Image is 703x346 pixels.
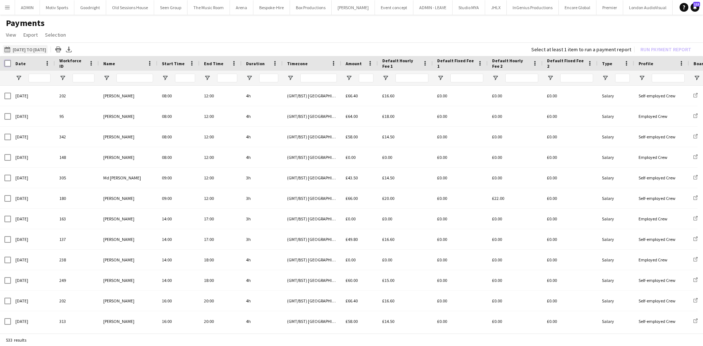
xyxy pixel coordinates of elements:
div: [DATE] [11,250,55,270]
div: Salary [598,209,634,229]
button: Old Sessions House [106,0,154,15]
div: £20.00 [378,188,433,208]
button: [DATE] to [DATE] [3,45,48,54]
button: Open Filter Menu [15,75,22,81]
span: £60.00 [346,278,358,283]
button: Open Filter Menu [103,75,110,81]
button: Goodnight [74,0,106,15]
div: 08:00 [157,86,200,106]
div: £16.60 [378,291,433,311]
div: Self-employed Crew [634,270,689,290]
div: £0.00 [378,147,433,167]
div: 4h [242,250,283,270]
div: Employed Crew [634,106,689,126]
input: Start Time Filter Input [175,74,195,82]
div: Self-employed Crew [634,127,689,147]
span: [PERSON_NAME] [103,237,134,242]
div: £0.00 [543,311,598,331]
div: [DATE] [11,127,55,147]
span: £49.80 [346,237,358,242]
div: Salary [598,291,634,311]
div: £0.00 [488,86,543,106]
span: £66.40 [346,298,358,304]
div: Salary [598,168,634,188]
button: Open Filter Menu [547,75,554,81]
div: 14:00 [157,250,200,270]
div: Employed Crew [634,147,689,167]
span: £66.40 [346,93,358,98]
div: Employed Crew [634,250,689,270]
div: [DATE] [11,147,55,167]
div: £14.50 [378,168,433,188]
app-action-btn: Export XLSX [64,45,73,54]
div: £0.00 [433,311,488,331]
div: 163 [55,209,99,229]
span: £58.00 [346,319,358,324]
span: £66.00 [346,196,358,201]
div: £0.00 [488,270,543,290]
div: [DATE] [11,291,55,311]
div: Salary [598,311,634,331]
div: £0.00 [488,209,543,229]
span: Default Fixed Fee 2 [547,58,584,69]
button: Open Filter Menu [693,75,700,81]
div: (GMT/BST) [GEOGRAPHIC_DATA] [283,229,341,249]
span: View [6,31,16,38]
button: Bespoke-Hire [253,0,290,15]
a: Export [21,30,41,40]
div: £0.00 [488,147,543,167]
button: Open Filter Menu [287,75,294,81]
div: [DATE] [11,229,55,249]
div: 12:00 [200,188,242,208]
button: InGenius Productions [507,0,559,15]
span: Default Hourly Fee 1 [382,58,420,69]
div: 17:00 [200,209,242,229]
button: Premier [596,0,623,15]
span: End Time [204,61,223,66]
div: 313 [55,311,99,331]
div: £0.00 [488,229,543,249]
input: Default Fixed Fee 1 Filter Input [450,74,483,82]
button: ADMIN - LEAVE [413,0,453,15]
span: 113 [693,2,700,7]
div: £0.00 [543,86,598,106]
div: £0.00 [543,106,598,126]
div: (GMT/BST) [GEOGRAPHIC_DATA] [283,106,341,126]
div: [DATE] [11,188,55,208]
div: £0.00 [488,250,543,270]
div: £0.00 [433,147,488,167]
input: Name Filter Input [116,74,153,82]
span: Export [23,31,38,38]
div: 249 [55,270,99,290]
span: Duration [246,61,265,66]
div: Salary [598,86,634,106]
button: Open Filter Menu [437,75,444,81]
div: Self-employed Crew [634,229,689,249]
span: Name [103,61,115,66]
div: 09:00 [157,168,200,188]
div: Self-employed Crew [634,86,689,106]
div: 20:00 [200,311,242,331]
input: Default Fixed Fee 2 Filter Input [560,74,593,82]
div: [DATE] [11,270,55,290]
input: Profile Filter Input [652,74,685,82]
div: Self-employed Crew [634,311,689,331]
div: (GMT/BST) [GEOGRAPHIC_DATA] [283,188,341,208]
a: Selection [42,30,69,40]
div: (GMT/BST) [GEOGRAPHIC_DATA] [283,147,341,167]
div: 4h [242,127,283,147]
div: 14:00 [157,209,200,229]
div: £16.60 [378,229,433,249]
span: [PERSON_NAME] [103,155,134,160]
button: Studio MYA [453,0,485,15]
div: 12:00 [200,127,242,147]
button: Encore Global [559,0,596,15]
div: Salary [598,106,634,126]
div: Salary [598,250,634,270]
div: [DATE] [11,311,55,331]
input: Amount Filter Input [359,74,373,82]
span: Md [PERSON_NAME] [103,175,141,181]
div: (GMT/BST) [GEOGRAPHIC_DATA] [283,270,341,290]
span: Default Hourly Fee 2 [492,58,529,69]
div: 180 [55,188,99,208]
